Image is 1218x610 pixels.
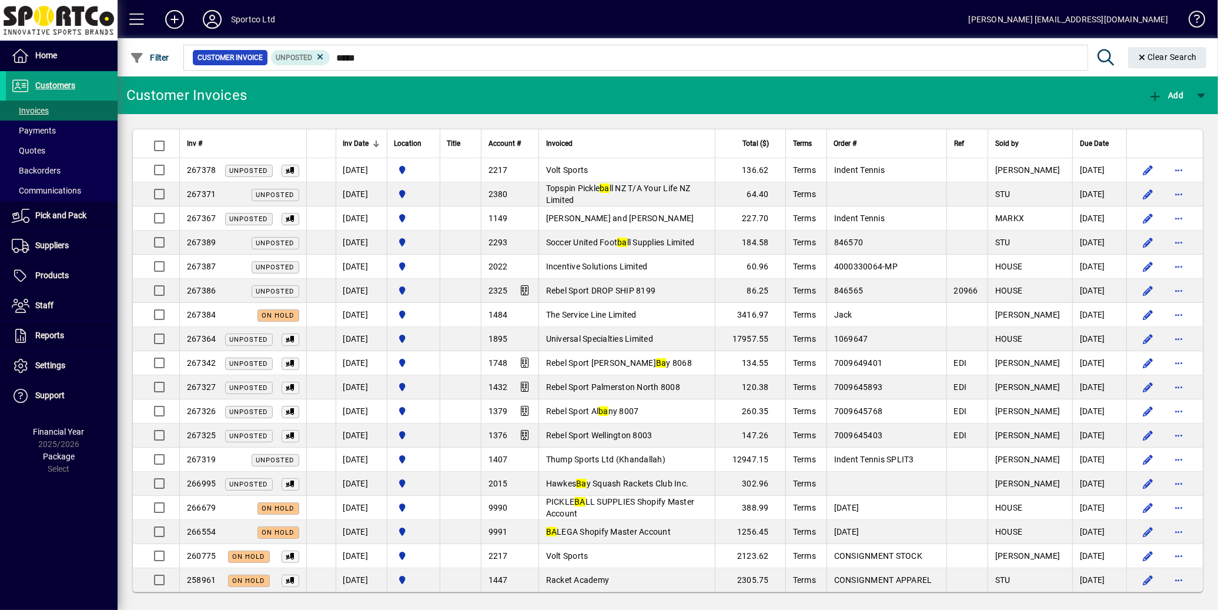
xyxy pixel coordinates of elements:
span: Terms [793,238,816,247]
span: Order # [834,137,857,150]
td: [DATE] [1072,424,1126,448]
span: 260775 [187,551,216,561]
span: Inv Date [343,137,369,150]
td: [DATE] [1072,255,1126,279]
span: Products [35,271,69,280]
span: 7009645768 [834,406,883,416]
span: 266679 [187,503,216,512]
button: Edit [1139,185,1157,204]
td: [DATE] [1072,448,1126,472]
span: Indent Tennis [834,165,885,175]
td: [DATE] [1072,351,1126,375]
span: [PERSON_NAME] [995,406,1060,416]
td: [DATE] [1072,520,1126,544]
span: 266995 [187,479,216,488]
a: Communications [6,181,118,201]
td: [DATE] [336,231,387,255]
span: Backorders [12,166,61,175]
button: Edit [1139,450,1157,469]
span: Unposted [230,384,268,392]
td: [DATE] [336,255,387,279]
span: 267378 [187,165,216,175]
td: [DATE] [336,520,387,544]
span: Invoiced [546,137,573,150]
span: 1748 [488,358,508,368]
div: Customer Invoices [126,86,247,105]
button: More options [1169,281,1188,300]
span: 2217 [488,551,508,561]
span: 1432 [488,382,508,392]
span: Invoices [12,106,49,115]
button: Edit [1139,546,1157,565]
span: Terms [793,358,816,368]
span: Sportco Ltd Warehouse [394,260,433,273]
span: 1069647 [834,334,868,344]
td: 134.55 [715,351,785,375]
td: [DATE] [336,206,387,231]
span: [PERSON_NAME] and [PERSON_NAME] [546,214,694,223]
button: More options [1169,354,1188,372]
span: Sportco Ltd Warehouse [394,356,433,369]
td: [DATE] [1072,182,1126,206]
span: Title [447,137,461,150]
td: [DATE] [1072,327,1126,351]
td: [DATE] [1072,279,1126,303]
a: Quotes [6,141,118,161]
span: CONSIGNMENT STOCK [834,551,922,561]
div: Location [394,137,433,150]
span: EDI [954,358,967,368]
td: [DATE] [1072,158,1126,182]
span: HOUSE [995,527,1022,536]
span: [PERSON_NAME] [995,479,1060,488]
span: Terms [793,334,816,344]
span: Inv # [187,137,202,150]
span: Terms [793,165,816,175]
span: HOUSE [995,262,1022,271]
span: Filter [130,53,169,62]
button: Filter [127,47,172,68]
span: Terms [793,406,816,416]
span: Sportco Ltd Warehouse [394,501,433,514]
td: [DATE] [336,303,387,327]
span: Unposted [230,481,268,488]
span: Unposted [256,288,295,295]
td: 17957.55 [715,327,785,351]
span: Payments [12,126,56,135]
div: Ref [954,137,981,150]
span: 267364 [187,334,216,344]
td: [DATE] [336,327,387,351]
span: 266554 [187,527,216,536]
span: Rebel Sport DROP SHIP 8199 [546,286,656,295]
span: Sportco Ltd Warehouse [394,284,433,297]
em: ba [598,406,608,416]
span: [PERSON_NAME] [995,358,1060,368]
span: Unposted [230,360,268,368]
div: Due Date [1080,137,1119,150]
td: 64.40 [715,182,785,206]
span: Settings [35,361,65,370]
span: Pick and Pack [35,211,86,220]
span: 2022 [488,262,508,271]
button: More options [1169,209,1188,228]
button: Edit [1139,522,1157,541]
td: [DATE] [1072,303,1126,327]
td: [DATE] [1072,375,1126,399]
span: Sportco Ltd Warehouse [394,308,433,321]
td: 2123.62 [715,544,785,568]
button: Edit [1139,161,1157,179]
span: 7009645893 [834,382,883,392]
span: Volt Sports [546,165,588,175]
a: Products [6,261,118,291]
span: Sportco Ltd Warehouse [394,164,433,176]
span: 267326 [187,406,216,416]
span: 2217 [488,165,508,175]
td: 227.70 [715,206,785,231]
span: 1379 [488,406,508,416]
span: [PERSON_NAME] [995,455,1060,464]
span: Terms [793,310,816,319]
div: Sportco Ltd [231,10,275,29]
button: Edit [1139,354,1157,372]
td: [DATE] [1072,206,1126,231]
td: [DATE] [336,279,387,303]
td: 86.25 [715,279,785,303]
